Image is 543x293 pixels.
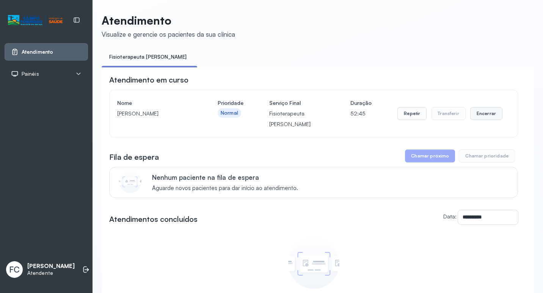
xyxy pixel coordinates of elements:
[218,98,243,108] h4: Prioridade
[443,213,457,220] label: Data:
[27,263,75,270] p: [PERSON_NAME]
[470,107,502,120] button: Encerrar
[405,150,455,162] button: Chamar próximo
[22,71,39,77] span: Painéis
[269,108,325,129] p: Fisioterapeuta [PERSON_NAME]
[269,98,325,108] h4: Serviço Final
[350,98,372,108] h4: Duração
[152,173,298,181] p: Nenhum paciente na fila de espera
[119,170,141,193] img: Imagem de CalloutCard
[109,75,188,85] h3: Atendimento em curso
[431,107,466,120] button: Transferir
[397,107,427,120] button: Repetir
[102,51,194,63] a: Fisioterapeuta [PERSON_NAME]
[288,238,339,289] img: Imagem de empty state
[117,108,192,119] p: [PERSON_NAME]
[11,48,82,56] a: Atendimento
[22,49,53,55] span: Atendimento
[350,108,372,119] p: 52:45
[102,14,235,27] p: Atendimento
[152,185,298,192] span: Aguarde novos pacientes para dar início ao atendimento.
[109,214,198,224] h3: Atendimentos concluídos
[27,270,75,276] p: Atendente
[102,30,235,38] div: Visualize e gerencie os pacientes da sua clínica
[109,152,159,162] h3: Fila de espera
[459,150,515,162] button: Chamar prioridade
[221,110,238,116] div: Normal
[117,98,192,108] h4: Nome
[8,14,63,26] img: Logotipo do estabelecimento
